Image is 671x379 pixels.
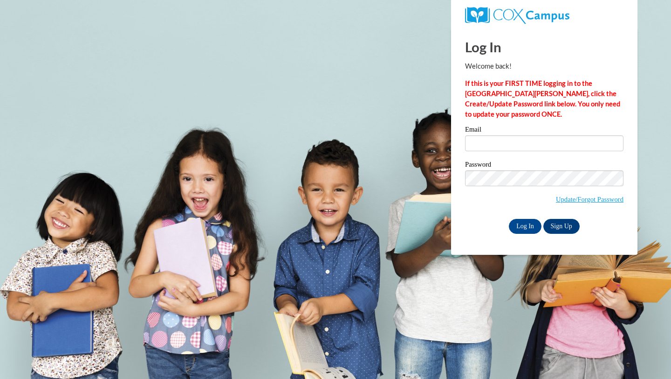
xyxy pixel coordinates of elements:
a: COX Campus [465,7,623,24]
img: COX Campus [465,7,569,24]
label: Email [465,126,623,135]
p: Welcome back! [465,61,623,71]
h1: Log In [465,37,623,56]
strong: If this is your FIRST TIME logging in to the [GEOGRAPHIC_DATA][PERSON_NAME], click the Create/Upd... [465,79,620,118]
a: Update/Forgot Password [556,196,623,203]
a: Sign Up [543,219,580,234]
label: Password [465,161,623,170]
input: Log In [509,219,541,234]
